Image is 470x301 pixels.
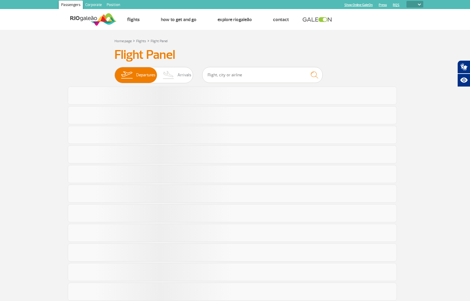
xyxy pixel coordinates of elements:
[161,17,196,23] a: How to get and go
[457,60,470,87] div: Hand Talk accessibility plugin.
[83,1,104,10] a: Corporate
[136,39,146,43] a: Flights
[379,3,387,7] a: Press
[59,1,83,10] a: Passengers
[202,67,323,83] input: Flight, city or airline
[114,39,132,43] a: Home page
[147,37,149,44] a: >
[218,17,252,23] a: Explore RIOgaleão
[136,67,155,83] span: Departures
[160,67,177,83] img: slider-desembarque
[114,47,356,62] h3: Flight Panel
[127,17,140,23] a: Flights
[104,1,123,10] a: Position
[457,74,470,87] button: Open assistive resources.
[344,3,373,7] a: Shop Online GaleOn
[177,67,191,83] span: Arrivals
[457,60,470,74] button: Open sign language translator.
[393,3,399,7] a: RQS
[133,37,135,44] a: >
[273,17,289,23] a: Contact
[117,67,136,83] img: slider-embarque
[151,39,168,43] a: Flight Panel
